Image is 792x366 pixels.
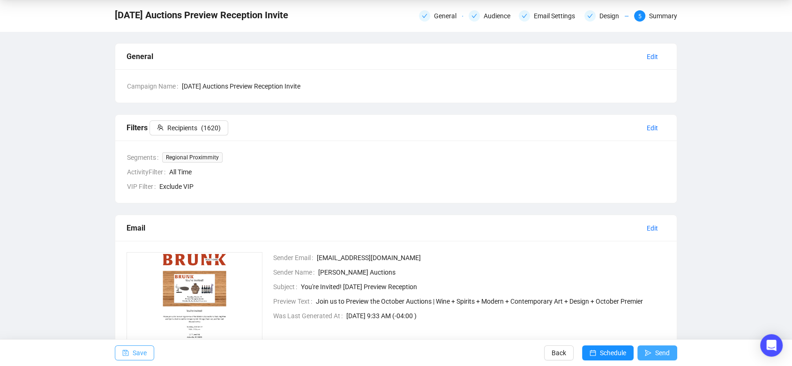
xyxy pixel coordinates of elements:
[115,345,154,360] button: Save
[522,13,527,19] span: check
[587,13,593,19] span: check
[273,253,317,263] span: Sender Email
[655,340,670,366] span: Send
[127,51,639,62] div: General
[471,13,477,19] span: check
[273,282,301,292] span: Subject
[582,345,634,360] button: Schedule
[115,7,288,22] span: October 2025 Auctions Preview Reception Invite
[316,296,666,306] span: Join us to Preview the October Auctions | Wine + Spirits + Modern + Contemporary Art + Design + O...
[169,167,665,177] span: All Time
[590,350,596,356] span: calendar
[637,345,677,360] button: Send
[599,10,625,22] div: Design
[645,350,651,356] span: send
[127,181,159,192] span: VIP Filter
[273,296,316,306] span: Preview Text
[157,124,164,131] span: team
[273,311,346,321] span: Was Last Generated At
[301,282,666,292] span: You're Invited! [DATE] Preview Reception
[584,10,628,22] div: Design
[647,223,658,233] span: Edit
[634,10,677,22] div: 5Summary
[149,120,228,135] button: Recipients(1620)
[600,340,626,366] span: Schedule
[534,10,581,22] div: Email Settings
[519,10,579,22] div: Email Settings
[638,13,641,20] span: 5
[484,10,516,22] div: Audience
[649,10,677,22] div: Summary
[647,52,658,62] span: Edit
[544,345,574,360] button: Back
[317,253,666,263] span: [EMAIL_ADDRESS][DOMAIN_NAME]
[162,152,223,163] span: Regional Proximmity
[127,167,169,177] span: ActivityFilter
[552,340,566,366] span: Back
[127,81,182,91] span: Campaign Name
[182,81,665,91] span: [DATE] Auctions Preview Reception Invite
[346,311,666,321] span: [DATE] 9:33 AM (-04:00 )
[167,123,197,133] span: Recipients
[122,350,129,356] span: save
[434,10,462,22] div: General
[127,123,228,132] span: Filters
[419,10,463,22] div: General
[469,10,513,22] div: Audience
[422,13,427,19] span: check
[127,222,639,234] div: Email
[760,334,783,357] div: Open Intercom Messenger
[318,267,666,277] span: [PERSON_NAME] Auctions
[639,120,665,135] button: Edit
[159,181,665,192] span: Exclude VIP
[639,221,665,236] button: Edit
[639,49,665,64] button: Edit
[647,123,658,133] span: Edit
[127,152,162,163] span: Segments
[133,340,147,366] span: Save
[201,123,221,133] span: ( 1620 )
[273,267,318,277] span: Sender Name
